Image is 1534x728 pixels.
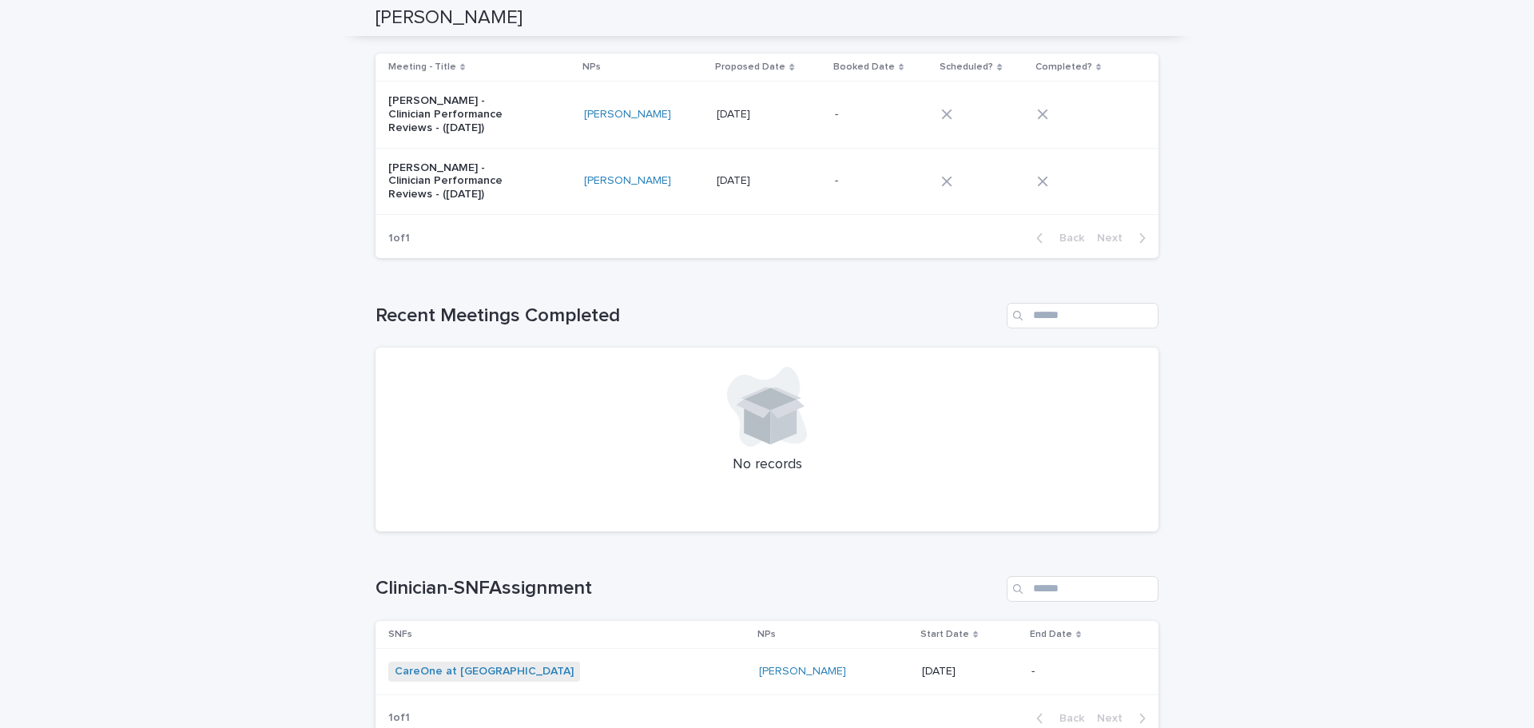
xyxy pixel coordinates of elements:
[1007,303,1158,328] input: Search
[388,626,412,643] p: SNFs
[388,161,522,201] p: [PERSON_NAME] - Clinician Performance Reviews - ([DATE])
[1023,231,1091,245] button: Back
[1030,626,1072,643] p: End Date
[1097,713,1132,724] span: Next
[1023,711,1091,726] button: Back
[1031,665,1133,678] p: -
[376,304,1000,328] h1: Recent Meetings Completed
[376,148,1158,214] tr: [PERSON_NAME] - Clinician Performance Reviews - ([DATE])[PERSON_NAME] [DATE][DATE] --
[1050,233,1084,244] span: Back
[376,82,1158,148] tr: [PERSON_NAME] - Clinician Performance Reviews - ([DATE])[PERSON_NAME] [DATE][DATE] --
[920,626,969,643] p: Start Date
[759,665,846,678] a: [PERSON_NAME]
[1050,713,1084,724] span: Back
[582,58,601,76] p: NPs
[1007,576,1158,602] input: Search
[940,58,993,76] p: Scheduled?
[715,58,785,76] p: Proposed Date
[376,219,423,258] p: 1 of 1
[922,665,1019,678] p: [DATE]
[1097,233,1132,244] span: Next
[388,58,456,76] p: Meeting - Title
[1035,58,1092,76] p: Completed?
[376,6,523,30] h2: [PERSON_NAME]
[376,648,1158,694] tr: CareOne at [GEOGRAPHIC_DATA] [PERSON_NAME] [DATE]-
[395,456,1139,474] p: No records
[584,174,671,188] a: [PERSON_NAME]
[1091,231,1158,245] button: Next
[376,577,1000,600] h1: Clinician-SNFAssignment
[757,626,776,643] p: NPs
[1091,711,1158,726] button: Next
[717,105,753,121] p: [DATE]
[395,665,574,678] a: CareOne at [GEOGRAPHIC_DATA]
[833,58,895,76] p: Booked Date
[584,108,671,121] a: [PERSON_NAME]
[835,105,841,121] p: -
[717,171,753,188] p: [DATE]
[835,171,841,188] p: -
[388,94,522,134] p: [PERSON_NAME] - Clinician Performance Reviews - ([DATE])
